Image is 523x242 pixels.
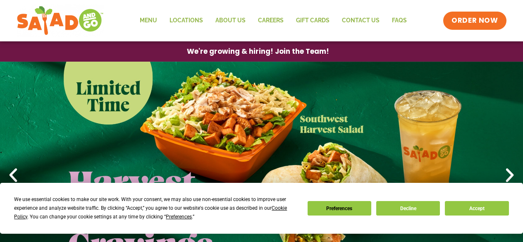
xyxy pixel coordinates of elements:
div: Next slide [501,166,519,184]
button: Preferences [308,201,371,216]
a: Contact Us [336,11,386,30]
button: Accept [445,201,509,216]
a: GIFT CARDS [290,11,336,30]
div: We use essential cookies to make our site work. With your consent, we may also use non-essential ... [14,195,297,221]
span: ORDER NOW [451,16,498,26]
a: FAQs [386,11,413,30]
a: ORDER NOW [443,12,506,30]
nav: Menu [134,11,413,30]
a: About Us [209,11,252,30]
a: Locations [163,11,209,30]
span: Preferences [166,214,192,220]
button: Decline [376,201,440,216]
a: Menu [134,11,163,30]
span: We're growing & hiring! Join the Team! [187,48,329,55]
a: Careers [252,11,290,30]
div: Previous slide [4,166,22,184]
a: We're growing & hiring! Join the Team! [174,42,342,61]
img: new-SAG-logo-768×292 [17,4,104,37]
